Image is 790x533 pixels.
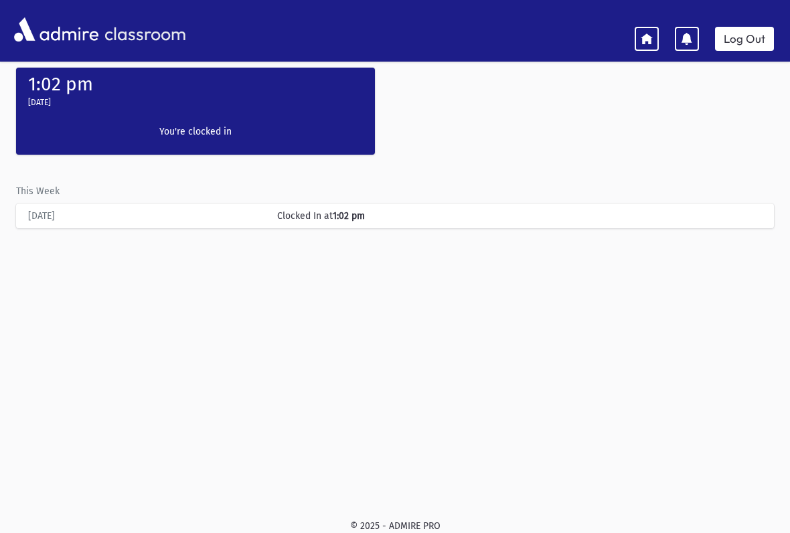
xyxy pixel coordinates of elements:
img: AdmirePro [11,14,102,45]
label: This Week [16,184,60,198]
label: 1:02 pm [28,73,93,95]
span: classroom [102,12,186,48]
label: You're clocked in [116,125,275,139]
a: Log Out [715,27,774,51]
b: 1:02 pm [333,210,365,222]
div: [DATE] [21,209,270,223]
div: © 2025 - ADMIRE PRO [21,519,769,533]
div: Clocked In at [270,209,769,223]
label: [DATE] [28,96,51,108]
